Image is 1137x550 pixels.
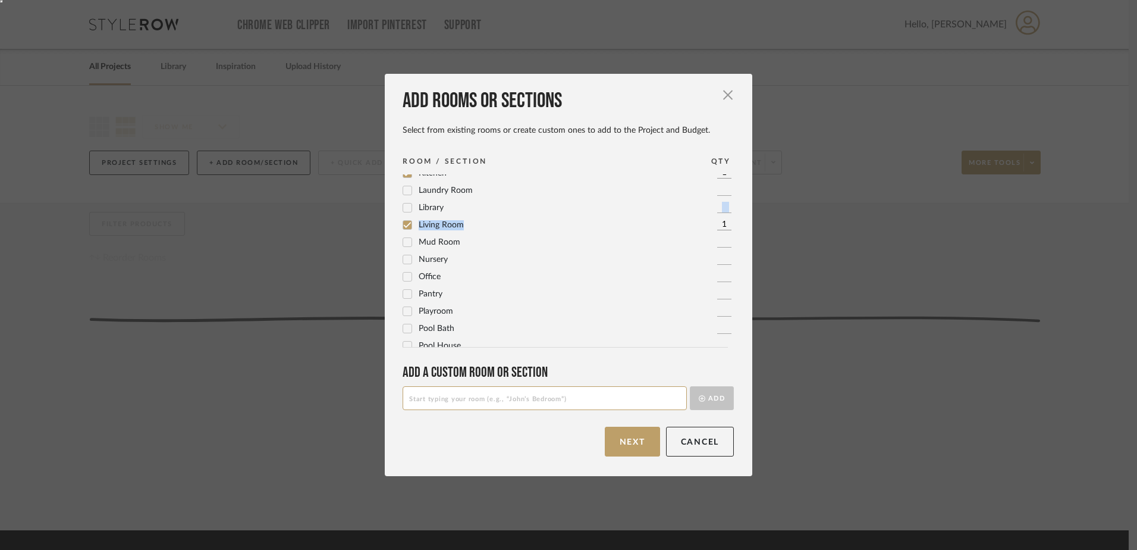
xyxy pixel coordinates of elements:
span: Pool Bath [419,324,454,333]
div: ROOM / SECTION [403,155,487,167]
span: Library [419,204,444,212]
div: Select from existing rooms or create custom ones to add to the Project and Budget. [403,125,734,136]
span: Playroom [419,307,453,315]
button: Next [605,427,660,457]
input: Start typing your room (e.g., “John’s Bedroom”) [403,386,687,410]
div: QTY [711,155,731,167]
div: Add rooms or sections [403,88,734,114]
span: Pool House [419,342,461,350]
span: Pantry [419,290,442,298]
span: Living Room [419,221,464,229]
span: Office [419,273,441,281]
div: Add a Custom room or Section [403,364,734,381]
button: Close [716,83,740,107]
button: Cancel [666,427,734,457]
span: Mud Room [419,238,460,246]
span: Nursery [419,255,448,264]
span: Laundry Room [419,186,473,195]
button: Add [690,386,734,410]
